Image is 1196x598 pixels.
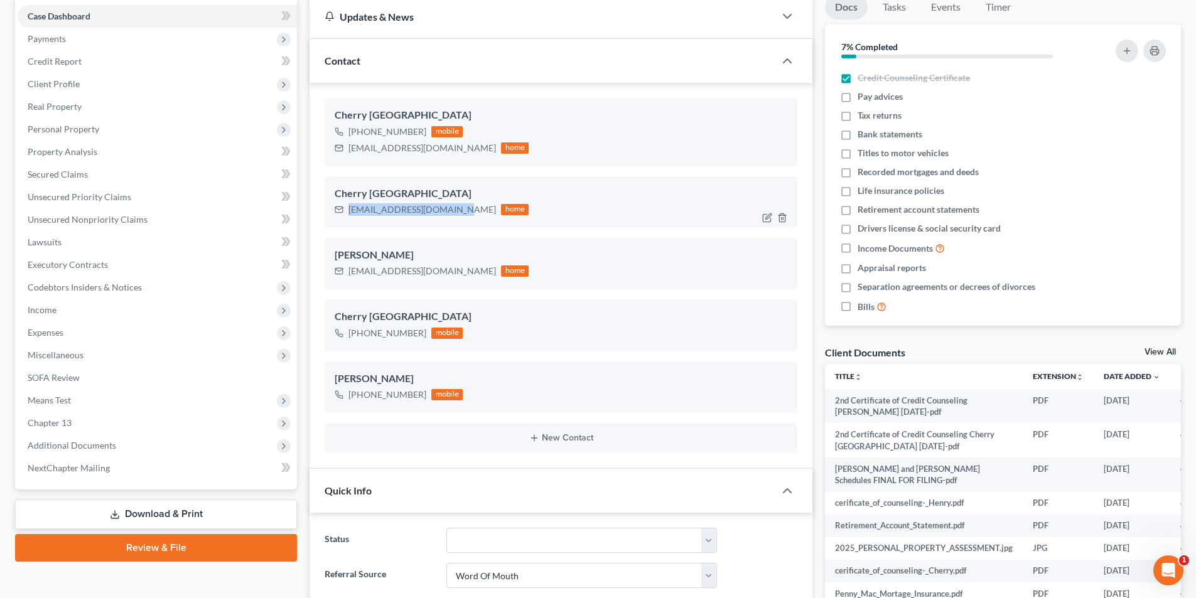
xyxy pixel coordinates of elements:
a: SOFA Review [18,366,297,389]
a: Secured Claims [18,163,297,186]
td: [DATE] [1094,515,1170,537]
span: NextChapter Mailing [28,462,110,473]
a: Unsecured Priority Claims [18,186,297,208]
a: Property Analysis [18,141,297,163]
div: mobile [431,328,463,339]
span: SOFA Review [28,372,80,383]
div: [PHONE_NUMBER] [348,388,426,401]
span: Payments [28,33,66,44]
td: [PERSON_NAME] and [PERSON_NAME] Schedules FINAL FOR FILING-pdf [825,457,1023,492]
td: PDF [1023,560,1094,582]
div: home [501,265,529,277]
a: Review & File [15,534,297,562]
a: Unsecured Nonpriority Claims [18,208,297,231]
a: NextChapter Mailing [18,457,297,479]
span: Secured Claims [28,169,88,179]
div: [PHONE_NUMBER] [348,125,426,138]
span: Bank statements [858,128,922,141]
span: Unsecured Nonpriority Claims [28,214,148,225]
span: Credit Counseling Certificate [858,72,970,84]
div: [PHONE_NUMBER] [348,327,426,339]
td: [DATE] [1094,457,1170,492]
div: Cherry [GEOGRAPHIC_DATA] [335,186,787,201]
div: Client Documents [825,346,905,359]
i: expand_more [1153,373,1160,381]
span: Separation agreements or decrees of divorces [858,280,1035,293]
span: 1 [1179,555,1189,565]
label: Referral Source [318,563,439,588]
td: PDF [1023,389,1094,424]
div: [PERSON_NAME] [335,248,787,263]
span: Executory Contracts [28,259,108,270]
span: Life insurance policies [858,184,944,197]
td: PDF [1023,423,1094,457]
div: Updates & News [325,10,760,23]
div: mobile [431,126,463,137]
span: Income Documents [858,242,933,255]
span: Recorded mortgages and deeds [858,166,979,178]
span: Codebtors Insiders & Notices [28,282,142,292]
span: Expenses [28,327,63,338]
div: Cherry [GEOGRAPHIC_DATA] [335,309,787,324]
a: Credit Report [18,50,297,73]
td: [DATE] [1094,537,1170,560]
iframe: Intercom live chat [1153,555,1183,585]
a: Date Added expand_more [1104,371,1160,381]
td: PDF [1023,457,1094,492]
td: cerificate_of_counseling-_Henry.pdf [825,492,1023,515]
a: Titleunfold_more [835,371,862,381]
span: Credit Report [28,56,82,67]
span: Contact [325,55,360,67]
div: home [501,204,529,215]
label: Status [318,528,439,553]
span: Client Profile [28,78,80,89]
td: 2025_PERSONAL_PROPERTY_ASSESSMENT.jpg [825,537,1023,560]
div: home [501,142,529,154]
td: cerificate_of_counseling-_Cherry.pdf [825,560,1023,582]
span: Titles to motor vehicles [858,147,949,159]
td: 2nd Certificate of Credit Counseling Cherry [GEOGRAPHIC_DATA] [DATE]-pdf [825,423,1023,457]
td: [DATE] [1094,492,1170,515]
i: unfold_more [854,373,862,381]
td: [DATE] [1094,423,1170,457]
i: unfold_more [1076,373,1084,381]
div: mobile [431,389,463,400]
td: PDF [1023,515,1094,537]
span: Pay advices [858,90,903,103]
a: Lawsuits [18,231,297,254]
td: JPG [1023,537,1094,560]
strong: 7% Completed [841,41,898,52]
span: Retirement account statements [858,203,979,216]
a: Download & Print [15,499,297,529]
div: Cherry [GEOGRAPHIC_DATA] [335,108,787,123]
span: Tax returns [858,109,902,122]
span: Bills [858,301,875,313]
a: View All [1145,348,1176,356]
div: [PERSON_NAME] [335,371,787,387]
span: Property Analysis [28,146,97,157]
button: New Contact [335,433,787,443]
span: Drivers license & social security card [858,222,1001,235]
td: 2nd Certificate of Credit Counseling [PERSON_NAME] [DATE]-pdf [825,389,1023,424]
div: [EMAIL_ADDRESS][DOMAIN_NAME] [348,142,496,154]
span: Chapter 13 [28,417,72,428]
td: Retirement_Account_Statement.pdf [825,515,1023,537]
a: Extensionunfold_more [1033,371,1084,381]
span: Miscellaneous [28,350,84,360]
span: Real Property [28,101,82,112]
span: Personal Property [28,124,99,134]
span: Income [28,304,57,315]
span: Additional Documents [28,440,116,451]
span: Means Test [28,395,71,405]
div: [EMAIL_ADDRESS][DOMAIN_NAME] [348,203,496,216]
span: Case Dashboard [28,11,90,21]
div: [EMAIL_ADDRESS][DOMAIN_NAME] [348,265,496,277]
td: [DATE] [1094,389,1170,424]
span: Appraisal reports [858,262,926,274]
td: [DATE] [1094,560,1170,582]
span: Quick Info [325,484,372,496]
span: Unsecured Priority Claims [28,191,131,202]
a: Executory Contracts [18,254,297,276]
td: PDF [1023,492,1094,515]
a: Case Dashboard [18,5,297,28]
